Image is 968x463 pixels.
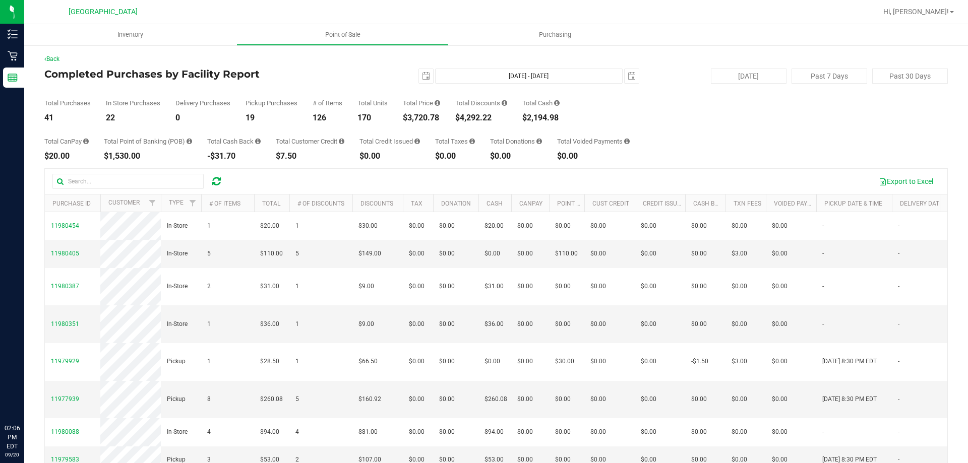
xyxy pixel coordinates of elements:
[732,319,747,329] span: $0.00
[409,221,425,231] span: $0.00
[435,152,475,160] div: $0.00
[435,138,475,145] div: Total Taxes
[557,200,629,207] a: Point of Banking (POB)
[502,100,507,106] i: Sum of the discount values applied to the all purchases in the date range.
[774,200,824,207] a: Voided Payment
[207,357,211,366] span: 1
[5,424,20,451] p: 02:06 PM EDT
[822,394,877,404] span: [DATE] 8:30 PM EDT
[175,100,230,106] div: Delivery Purchases
[485,319,504,329] span: $36.00
[357,100,388,106] div: Total Units
[772,357,788,366] span: $0.00
[52,200,91,207] a: Purchase ID
[358,221,378,231] span: $30.00
[358,249,381,258] span: $149.00
[167,282,188,291] span: In-Store
[409,319,425,329] span: $0.00
[732,357,747,366] span: $3.00
[83,138,89,145] i: Sum of the successful, non-voided CanPay payment transactions for all purchases in the date range.
[106,114,160,122] div: 22
[144,194,161,212] a: Filter
[439,319,455,329] span: $0.00
[439,282,455,291] span: $0.00
[485,394,507,404] span: $260.08
[44,138,89,145] div: Total CanPay
[822,357,877,366] span: [DATE] 8:30 PM EDT
[419,69,433,83] span: select
[51,283,79,290] span: 11980387
[276,152,344,160] div: $7.50
[207,249,211,258] span: 5
[555,249,578,258] span: $110.00
[439,249,455,258] span: $0.00
[260,394,283,404] span: $260.08
[51,395,79,403] span: 11977939
[358,394,381,404] span: $160.92
[487,200,503,207] a: Cash
[525,30,585,39] span: Purchasing
[590,221,606,231] span: $0.00
[403,114,440,122] div: $3,720.78
[409,249,425,258] span: $0.00
[792,69,867,84] button: Past 7 Days
[106,100,160,106] div: In Store Purchases
[590,427,606,437] span: $0.00
[554,100,560,106] i: Sum of the successful, non-voided cash payment transactions for all purchases in the date range. ...
[641,249,656,258] span: $0.00
[409,427,425,437] span: $0.00
[590,357,606,366] span: $0.00
[898,427,899,437] span: -
[44,100,91,106] div: Total Purchases
[517,282,533,291] span: $0.00
[555,319,571,329] span: $0.00
[455,114,507,122] div: $4,292.22
[772,282,788,291] span: $0.00
[312,30,374,39] span: Point of Sale
[246,100,297,106] div: Pickup Purchases
[555,221,571,231] span: $0.00
[555,282,571,291] span: $0.00
[691,427,707,437] span: $0.00
[517,319,533,329] span: $0.00
[732,282,747,291] span: $0.00
[276,138,344,145] div: Total Customer Credit
[590,319,606,329] span: $0.00
[641,282,656,291] span: $0.00
[872,173,940,190] button: Export to Excel
[691,357,708,366] span: -$1.50
[52,174,204,189] input: Search...
[641,394,656,404] span: $0.00
[485,427,504,437] span: $94.00
[900,200,943,207] a: Delivery Date
[260,221,279,231] span: $20.00
[485,249,500,258] span: $0.00
[8,73,18,83] inline-svg: Reports
[167,427,188,437] span: In-Store
[175,114,230,122] div: 0
[691,319,707,329] span: $0.00
[207,138,261,145] div: Total Cash Back
[8,29,18,39] inline-svg: Inventory
[485,357,500,366] span: $0.00
[297,200,344,207] a: # of Discounts
[691,394,707,404] span: $0.00
[824,200,882,207] a: Pickup Date & Time
[313,114,342,122] div: 126
[209,200,240,207] a: # of Items
[557,138,630,145] div: Total Voided Payments
[167,394,186,404] span: Pickup
[295,394,299,404] span: 5
[207,221,211,231] span: 1
[485,221,504,231] span: $20.00
[409,357,425,366] span: $0.00
[260,249,283,258] span: $110.00
[522,114,560,122] div: $2,194.98
[517,357,533,366] span: $0.00
[295,427,299,437] span: 4
[555,394,571,404] span: $0.00
[403,100,440,106] div: Total Price
[732,249,747,258] span: $3.00
[872,69,948,84] button: Past 30 Days
[732,221,747,231] span: $0.00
